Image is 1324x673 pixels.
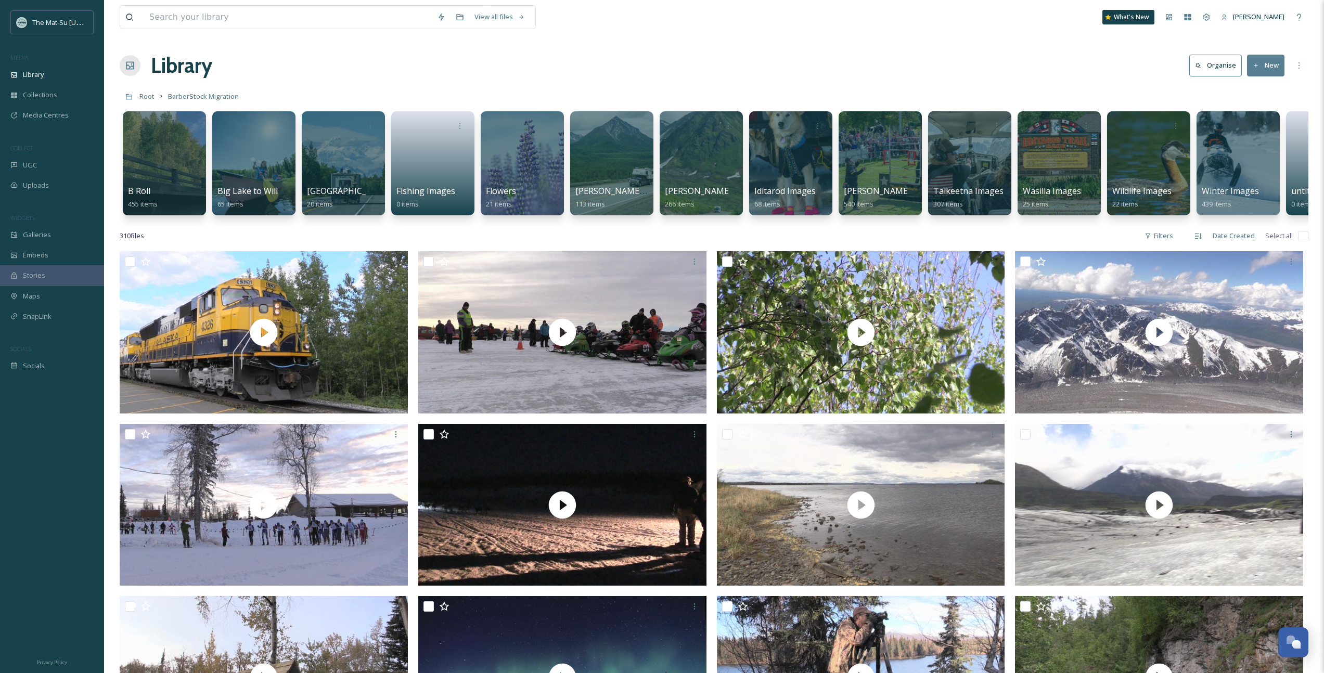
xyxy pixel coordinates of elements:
[1189,55,1247,76] a: Organise
[23,180,49,190] span: Uploads
[1112,186,1172,209] a: Wildlife Images22 items
[32,17,105,27] span: The Mat-Su [US_STATE]
[120,424,408,586] img: thumbnail
[396,185,455,197] span: Fishing Images
[139,92,155,101] span: Root
[23,160,37,170] span: UGC
[307,199,333,209] span: 20 items
[217,199,243,209] span: 65 items
[665,186,782,209] a: [PERSON_NAME] Pass Images266 items
[396,199,419,209] span: 0 items
[717,251,1005,413] img: thumbnail
[23,361,45,371] span: Socials
[168,90,239,102] a: BarberStock Migration
[217,186,320,209] a: Big Lake to Willow Images65 items
[754,186,816,209] a: Iditarod Images68 items
[307,186,391,209] a: [GEOGRAPHIC_DATA]20 items
[844,199,873,209] span: 540 items
[120,231,144,241] span: 310 file s
[1189,55,1242,76] button: Organise
[128,185,150,197] span: B Roll
[17,17,27,28] img: Social_thumbnail.png
[486,186,516,209] a: Flowers21 items
[575,186,735,209] a: [PERSON_NAME] Highway North Images113 items
[23,312,52,321] span: SnapLink
[933,185,1004,197] span: Talkeetna Images
[1023,199,1049,209] span: 25 items
[1216,7,1290,27] a: [PERSON_NAME]
[717,424,1005,586] img: thumbnail
[933,199,963,209] span: 307 items
[665,199,695,209] span: 266 items
[37,659,67,666] span: Privacy Policy
[844,186,941,209] a: [PERSON_NAME] Images540 items
[1291,199,1314,209] span: 0 items
[1015,251,1303,413] img: thumbnail
[418,424,706,586] img: thumbnail
[418,251,706,413] img: thumbnail
[10,214,34,222] span: WIDGETS
[37,655,67,668] a: Privacy Policy
[1102,10,1154,24] a: What's New
[665,185,782,197] span: [PERSON_NAME] Pass Images
[23,250,48,260] span: Embeds
[1023,186,1081,209] a: Wasilla Images25 items
[23,291,40,301] span: Maps
[120,251,408,413] img: thumbnail
[10,54,29,61] span: MEDIA
[168,92,239,101] span: BarberStock Migration
[1023,185,1081,197] span: Wasilla Images
[469,7,530,27] a: View all files
[575,185,735,197] span: [PERSON_NAME] Highway North Images
[128,186,158,209] a: B Roll455 items
[23,230,51,240] span: Galleries
[1202,199,1231,209] span: 439 items
[486,199,512,209] span: 21 items
[23,90,57,100] span: Collections
[1265,231,1293,241] span: Select all
[23,110,69,120] span: Media Centres
[1015,424,1303,586] img: thumbnail
[486,185,516,197] span: Flowers
[10,345,31,353] span: SOCIALS
[754,185,816,197] span: Iditarod Images
[1207,226,1260,246] div: Date Created
[23,270,45,280] span: Stories
[1278,627,1308,657] button: Open Chat
[139,90,155,102] a: Root
[144,6,432,29] input: Search your library
[1233,12,1284,21] span: [PERSON_NAME]
[844,185,941,197] span: [PERSON_NAME] Images
[754,199,780,209] span: 68 items
[575,199,605,209] span: 113 items
[1139,226,1178,246] div: Filters
[933,186,1004,209] a: Talkeetna Images307 items
[10,144,33,152] span: COLLECT
[217,185,320,197] span: Big Lake to Willow Images
[128,199,158,209] span: 455 items
[307,185,391,197] span: [GEOGRAPHIC_DATA]
[1112,185,1172,197] span: Wildlife Images
[396,186,455,209] a: Fishing Images0 items
[1247,55,1284,76] button: New
[151,50,212,81] a: Library
[23,70,44,80] span: Library
[1112,199,1138,209] span: 22 items
[1202,185,1259,197] span: Winter Images
[1202,186,1259,209] a: Winter Images439 items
